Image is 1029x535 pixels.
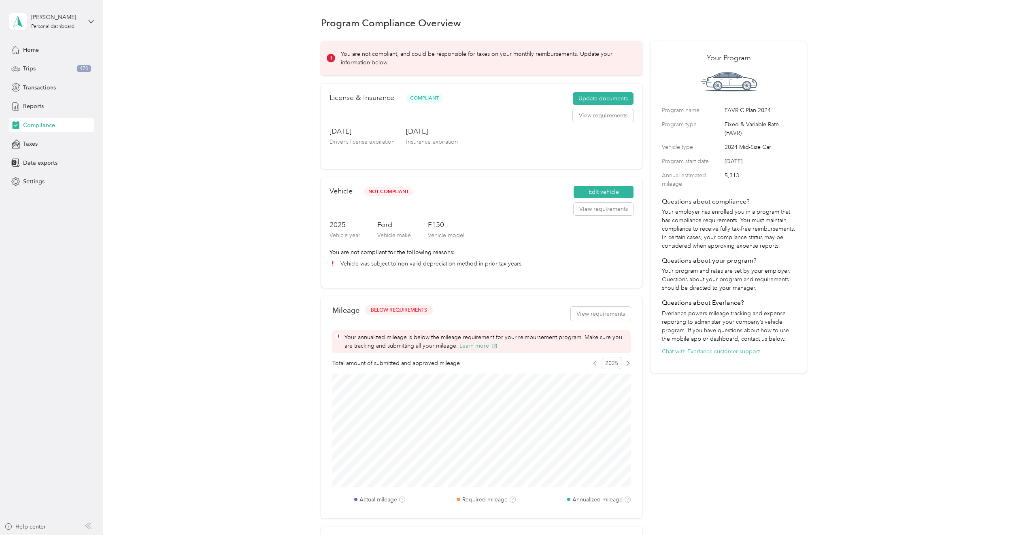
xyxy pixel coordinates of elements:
[344,333,628,350] span: Your annualized mileage is below the mileage requirement for your reimbursement program. Make sur...
[330,186,353,197] h2: Vehicle
[371,307,427,314] span: BELOW REQUIREMENTS
[662,197,795,206] h4: Questions about compliance?
[662,309,795,343] p: Everlance powers mileage tracking and expense reporting to administer your company’s vehicle prog...
[725,171,795,188] span: 5,313
[462,495,508,504] label: Required mileage
[572,495,623,504] label: Annualized mileage
[662,267,795,292] p: Your program and rates are set by your employer. Questions about your program and requirements sh...
[341,50,631,67] p: You are not compliant, and could be responsible for taxes on your monthly reimbursements. Update ...
[662,171,722,188] label: Annual estimated mileage
[662,106,722,115] label: Program name
[573,109,634,122] button: View requirements
[406,138,458,146] p: Insurance expiration
[574,186,634,199] button: Edit vehicle
[321,19,461,27] h1: Program Compliance Overview
[662,53,795,64] h2: Your Program
[23,140,38,148] span: Taxes
[330,231,360,240] p: Vehicle year
[330,92,394,103] h2: License & Insurance
[332,306,359,314] h2: Mileage
[662,298,795,308] h4: Questions about Everlance?
[23,83,56,92] span: Transactions
[377,220,411,230] h3: Ford
[725,120,795,137] span: Fixed & Variable Rate (FAVR)
[573,92,634,105] button: Update documents
[725,143,795,151] span: 2024 Mid-Size Car
[725,157,795,166] span: [DATE]
[662,256,795,265] h4: Questions about your program?
[377,231,411,240] p: Vehicle make
[428,231,464,240] p: Vehicle model
[365,305,433,315] button: BELOW REQUIREMENTS
[662,157,722,166] label: Program start date
[725,106,795,115] span: FAVR C Plan 2024
[602,357,621,369] span: 2025
[662,143,722,151] label: Vehicle type
[984,490,1029,535] iframe: Everlance-gr Chat Button Frame
[4,522,46,531] button: Help center
[330,248,634,257] p: You are not compliant for the following reasons:
[662,120,722,137] label: Program type
[330,138,395,146] p: Driver’s license expiration
[406,126,458,136] h3: [DATE]
[662,208,795,250] p: Your employer has enrolled you in a program that has compliance requirements. You must maintain c...
[332,359,460,367] span: Total amount of submitted and approved mileage
[23,177,45,186] span: Settings
[662,347,760,356] button: Chat with Everlance customer support
[23,159,57,167] span: Data exports
[31,13,82,21] div: [PERSON_NAME]
[23,64,36,73] span: Trips
[31,24,74,29] div: Personal dashboard
[459,342,497,350] button: Learn more
[23,46,39,54] span: Home
[359,495,397,504] label: Actual mileage
[406,93,443,103] span: Compliant
[330,259,634,268] li: Vehicle was subject to non-valid depreciation method in prior tax years
[574,203,634,216] button: View requirements
[428,220,464,230] h3: F150
[77,65,91,72] span: 470
[330,126,395,136] h3: [DATE]
[330,220,360,230] h3: 2025
[23,102,44,110] span: Reports
[571,307,631,321] button: View requirements
[23,121,55,130] span: Compliance
[364,187,413,196] span: Not Compliant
